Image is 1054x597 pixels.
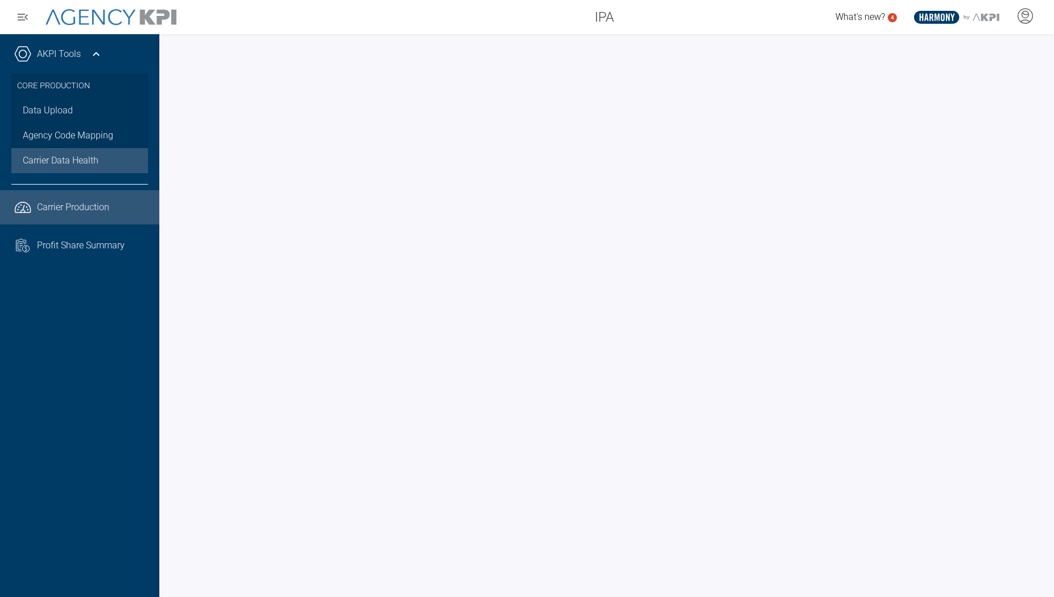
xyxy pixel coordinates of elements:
a: AKPI Tools [37,47,81,61]
span: Carrier Production [37,201,109,214]
span: Carrier Data Health [23,154,98,167]
a: 4 [888,13,897,22]
img: AgencyKPI [46,9,176,26]
span: What's new? [835,11,885,22]
a: Carrier Data Health [11,148,148,173]
a: Agency Code Mapping [11,123,148,148]
h3: Core Production [17,74,142,98]
text: 4 [891,14,894,21]
span: IPA [595,7,614,27]
span: Profit Share Summary [37,239,125,252]
a: Data Upload [11,98,148,123]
